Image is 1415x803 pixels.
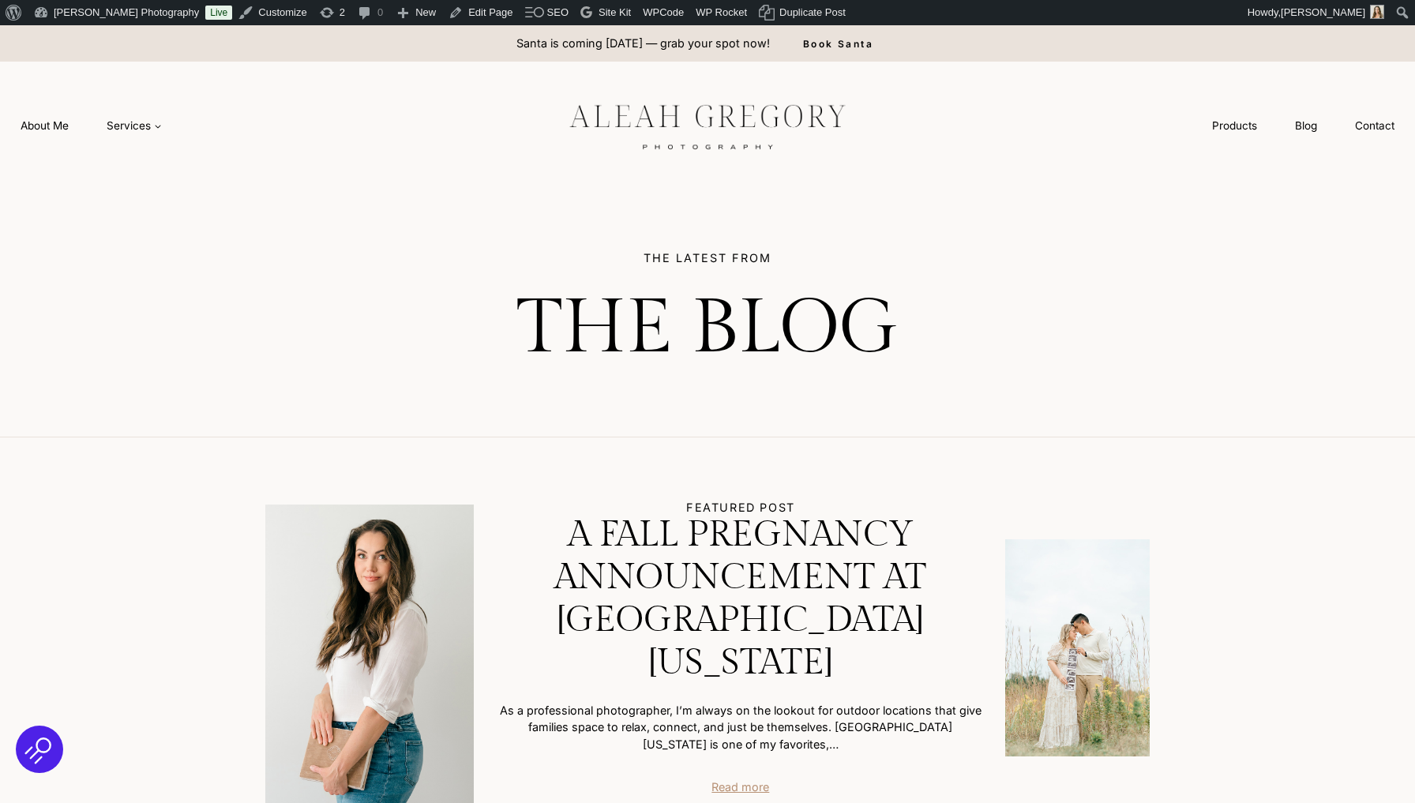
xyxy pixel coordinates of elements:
[1193,111,1276,141] a: Products
[516,35,770,52] p: Santa is coming [DATE] — grab your spot now!
[63,283,1352,373] h1: THE BLOG
[599,6,631,18] span: Site Kit
[499,514,982,684] a: A Fall Pregnancy Announcement at [GEOGRAPHIC_DATA] [US_STATE]
[499,702,982,753] p: As a professional photographer, I’m always on the lookout for outdoor locations that give familie...
[1005,539,1150,756] img: A Fall Pregnancy Announcement at West Park Carmel Indiana
[107,118,162,133] span: Services
[63,253,1352,276] h5: THE LATEST FROM
[711,779,769,796] a: Read more
[205,6,232,20] a: Live
[1281,6,1365,18] span: [PERSON_NAME]
[88,111,181,141] a: Services
[2,111,88,141] a: About Me
[530,92,885,159] img: aleah gregory logo
[2,111,181,141] nav: Primary Navigation
[1193,111,1413,141] nav: Secondary Navigation
[1276,111,1336,141] a: Blog
[778,25,899,62] a: Book Santa
[1336,111,1413,141] a: Contact
[499,501,982,514] h5: FEATURED POST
